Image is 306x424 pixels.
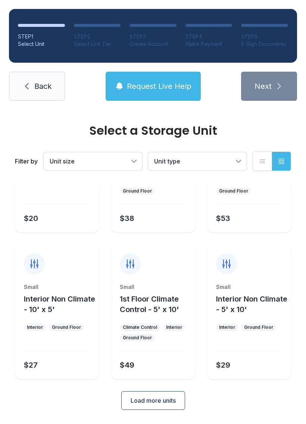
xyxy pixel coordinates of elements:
[52,324,81,330] div: Ground Floor
[120,294,179,314] span: 1st Floor Climate Control - 5' x 10'
[27,324,43,330] div: Interior
[216,213,230,224] div: $53
[120,213,134,224] div: $38
[15,157,38,166] div: Filter by
[244,324,273,330] div: Ground Floor
[241,40,288,48] div: E-Sign Documents
[24,283,90,291] div: Small
[148,152,247,170] button: Unit type
[50,158,75,165] span: Unit size
[216,294,288,315] button: Interior Non Climate - 5' x 10'
[154,158,180,165] span: Unit type
[216,360,230,370] div: $29
[18,40,65,48] div: Select Unit
[24,213,38,224] div: $20
[219,324,235,330] div: Interior
[185,40,232,48] div: Make Payment
[216,294,287,314] span: Interior Non Climate - 5' x 10'
[120,294,192,315] button: 1st Floor Climate Control - 5' x 10'
[15,125,291,137] div: Select a Storage Unit
[127,81,191,91] span: Request Live Help
[185,33,232,40] div: STEP 4
[18,33,65,40] div: STEP 1
[129,33,177,40] div: STEP 3
[166,324,182,330] div: Interior
[24,294,96,315] button: Interior Non Climate - 10' x 5'
[131,396,176,405] span: Load more units
[74,33,121,40] div: STEP 2
[120,360,134,370] div: $49
[123,188,152,194] div: Ground Floor
[123,335,152,341] div: Ground Floor
[44,152,142,170] button: Unit size
[123,324,157,330] div: Climate Control
[219,188,248,194] div: Ground Floor
[120,283,186,291] div: Small
[216,283,282,291] div: Small
[24,294,95,314] span: Interior Non Climate - 10' x 5'
[34,81,51,91] span: Back
[129,40,177,48] div: Create Account
[241,33,288,40] div: STEP 5
[74,40,121,48] div: Select Unit Tier
[24,360,38,370] div: $27
[255,81,272,91] span: Next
